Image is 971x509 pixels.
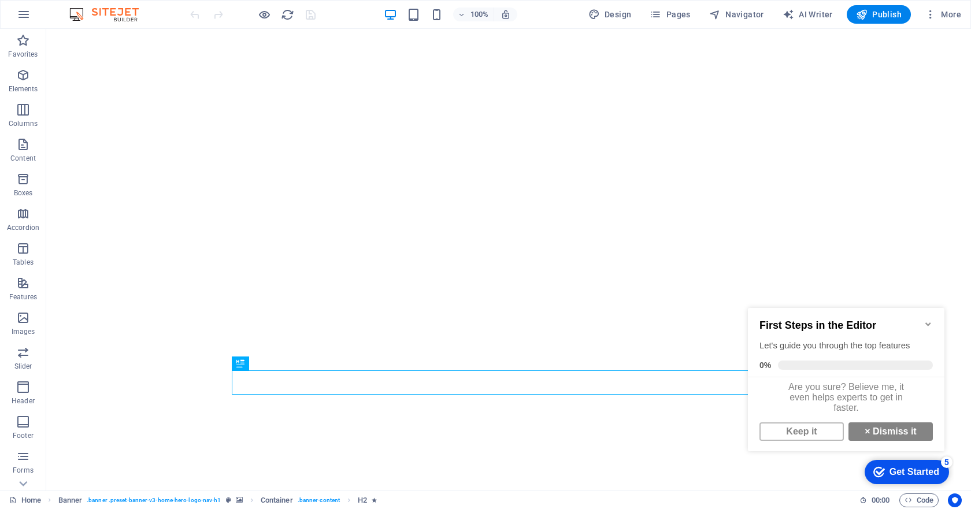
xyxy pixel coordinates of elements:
button: AI Writer [778,5,837,24]
p: Favorites [8,50,38,59]
span: Click to select. Double-click to edit [358,493,367,507]
span: Design [588,9,632,20]
i: Reload page [281,8,294,21]
span: . banner .preset-banner-v3-home-hero-logo-nav-h1 [87,493,221,507]
span: Code [905,493,933,507]
i: This element contains a background [236,497,243,503]
span: Navigator [709,9,764,20]
p: Boxes [14,188,33,198]
span: Publish [856,9,902,20]
p: Accordion [7,223,39,232]
p: Images [12,327,35,336]
i: On resize automatically adjust zoom level to fit chosen device. [501,9,511,20]
span: Click to select. Double-click to edit [58,493,83,507]
nav: breadcrumb [58,493,377,507]
p: Footer [13,431,34,440]
button: Click here to leave preview mode and continue editing [257,8,271,21]
div: Let's guide you through the top features [16,47,190,59]
button: Code [899,493,939,507]
span: More [925,9,961,20]
button: Usercentrics [948,493,962,507]
p: Tables [13,258,34,267]
i: Element contains an animation [372,497,377,503]
span: AI Writer [783,9,833,20]
button: reload [280,8,294,21]
p: Header [12,396,35,406]
p: Features [9,292,37,302]
h2: First Steps in the Editor [16,27,190,39]
div: 5 [198,164,209,175]
button: 100% [453,8,494,21]
button: Publish [847,5,911,24]
span: 00 00 [872,493,890,507]
span: Pages [650,9,690,20]
i: This element is a customizable preset [226,497,231,503]
p: Slider [14,362,32,371]
div: Get Started [146,174,196,184]
h6: 100% [470,8,489,21]
p: Columns [9,119,38,128]
a: Click to cancel selection. Double-click to open Pages [9,493,41,507]
button: Design [584,5,636,24]
span: Click to select. Double-click to edit [261,493,293,507]
span: 0% [16,68,35,77]
strong: × [121,133,127,143]
p: Content [10,154,36,163]
img: Editor Logo [66,8,153,21]
span: . banner-content [298,493,340,507]
button: More [920,5,966,24]
a: × Dismiss it [105,129,190,148]
div: Design (Ctrl+Alt+Y) [584,5,636,24]
button: Navigator [705,5,769,24]
p: Elements [9,84,38,94]
span: : [880,496,881,504]
button: Pages [645,5,695,24]
div: Minimize checklist [180,27,190,36]
p: Forms [13,466,34,475]
a: Keep it [16,129,101,148]
div: Get Started 5 items remaining, 0% complete [121,167,206,191]
h6: Session time [859,493,890,507]
div: Are you sure? Believe me, it even helps experts to get in faster. [5,84,201,125]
